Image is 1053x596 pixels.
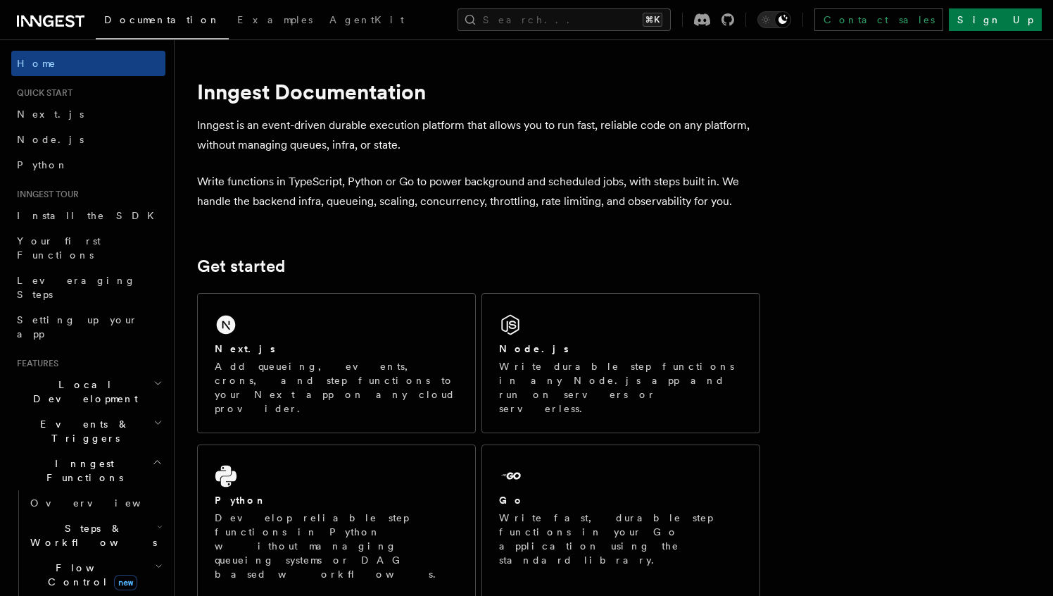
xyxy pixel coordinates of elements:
span: Inngest tour [11,189,79,200]
p: Write fast, durable step functions in your Go application using the standard library. [499,511,743,567]
kbd: ⌘K [643,13,662,27]
a: Leveraging Steps [11,268,165,307]
a: Your first Functions [11,228,165,268]
span: Documentation [104,14,220,25]
a: Sign Up [949,8,1042,31]
a: Examples [229,4,321,38]
span: Flow Control [25,561,155,589]
button: Local Development [11,372,165,411]
a: Next.js [11,101,165,127]
span: Python [17,159,68,170]
h2: Python [215,493,267,507]
span: Your first Functions [17,235,101,261]
span: Inngest Functions [11,457,152,485]
a: Overview [25,490,165,516]
span: AgentKit [329,14,404,25]
span: Local Development [11,378,153,406]
p: Write functions in TypeScript, Python or Go to power background and scheduled jobs, with steps bu... [197,172,760,211]
a: Home [11,51,165,76]
a: Node.js [11,127,165,152]
p: Inngest is an event-driven durable execution platform that allows you to run fast, reliable code ... [197,116,760,155]
button: Steps & Workflows [25,516,165,555]
span: Events & Triggers [11,417,153,445]
span: Leveraging Steps [17,275,136,300]
a: Next.jsAdd queueing, events, crons, and step functions to your Next app on any cloud provider. [197,293,476,433]
span: Home [17,56,56,70]
h2: Node.js [499,342,569,356]
span: Next.js [17,108,84,120]
span: Quick start [11,87,72,99]
span: Node.js [17,134,84,145]
button: Flow Controlnew [25,555,165,595]
p: Write durable step functions in any Node.js app and run on servers or serverless. [499,359,743,416]
span: Examples [237,14,313,25]
a: Install the SDK [11,203,165,228]
h2: Next.js [215,342,275,356]
a: Python [11,152,165,178]
span: Overview [30,497,175,509]
p: Add queueing, events, crons, and step functions to your Next app on any cloud provider. [215,359,458,416]
a: AgentKit [321,4,412,38]
span: new [114,575,137,590]
h2: Go [499,493,524,507]
h1: Inngest Documentation [197,79,760,104]
a: Get started [197,256,285,276]
a: Node.jsWrite durable step functions in any Node.js app and run on servers or serverless. [481,293,760,433]
button: Search...⌘K [458,8,671,31]
span: Install the SDK [17,210,163,221]
span: Setting up your app [17,314,138,340]
button: Inngest Functions [11,451,165,490]
a: Setting up your app [11,307,165,347]
a: Documentation [96,4,229,39]
span: Features [11,358,58,369]
p: Develop reliable step functions in Python without managing queueing systems or DAG based workflows. [215,511,458,581]
span: Steps & Workflows [25,521,157,550]
button: Events & Triggers [11,411,165,451]
a: Contact sales [814,8,943,31]
button: Toggle dark mode [757,11,791,28]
